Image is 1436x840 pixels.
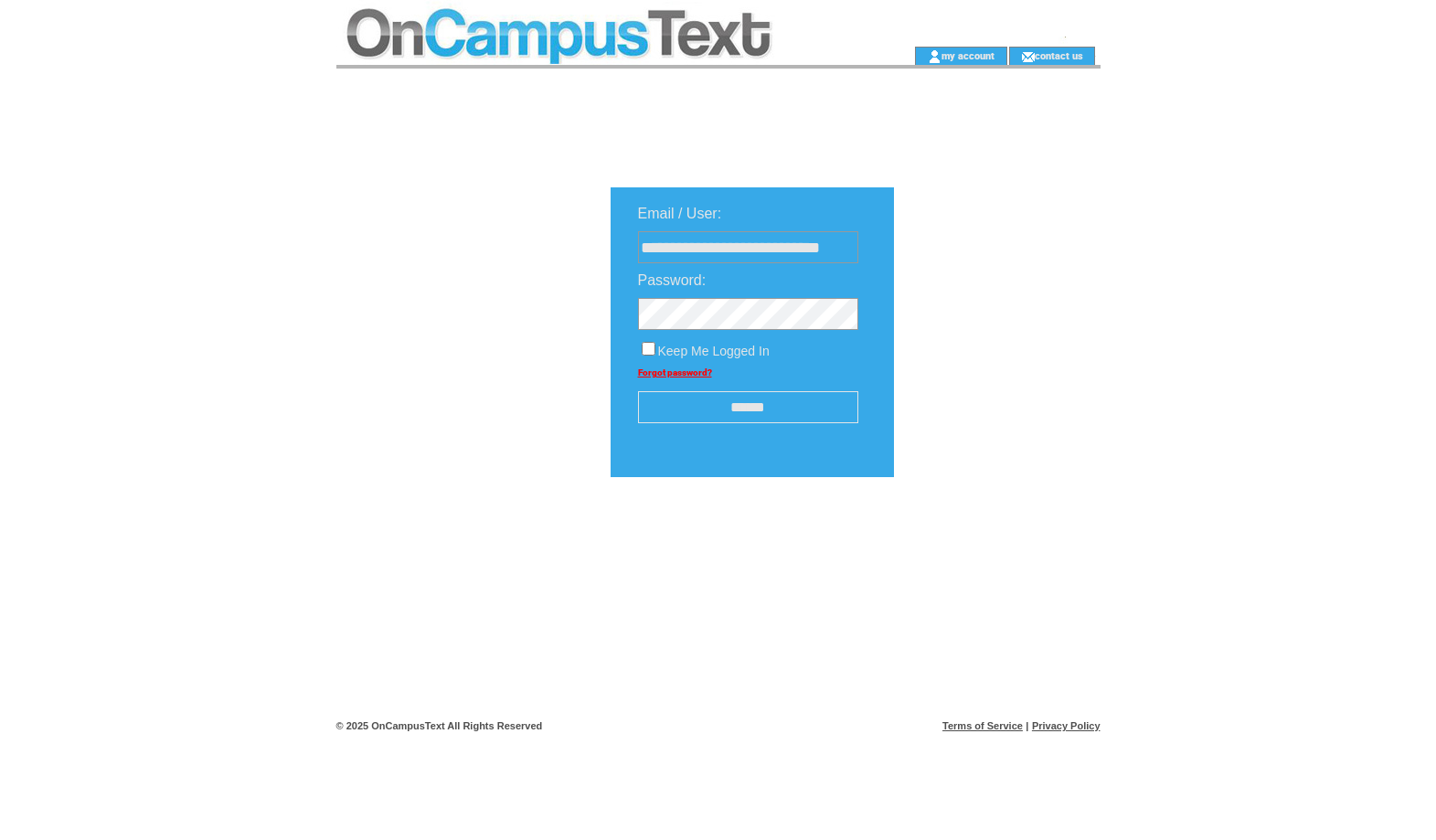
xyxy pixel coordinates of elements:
[638,206,722,221] span: Email / User:
[1032,720,1101,731] a: Privacy Policy
[947,523,1038,546] img: transparent.png;jsessionid=DF321585E9ADE22B27F3474C8C84E90A
[1026,720,1028,731] span: |
[1021,49,1035,64] img: contact_us_icon.gif;jsessionid=DF321585E9ADE22B27F3474C8C84E90A
[942,720,1023,731] a: Terms of Service
[1035,49,1083,61] a: contact us
[638,272,707,288] span: Password:
[941,49,995,61] a: my account
[638,367,712,377] a: Forgot password?
[336,720,543,731] span: © 2025 OnCampusText All Rights Reserved
[928,49,941,64] img: account_icon.gif;jsessionid=DF321585E9ADE22B27F3474C8C84E90A
[658,344,770,358] span: Keep Me Logged In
